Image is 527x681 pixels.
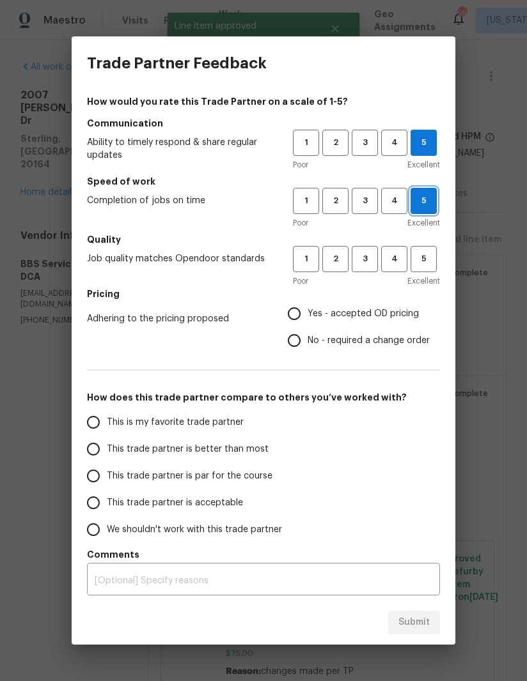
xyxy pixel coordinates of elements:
span: Excellent [407,158,440,171]
h5: How does this trade partner compare to others you’ve worked with? [87,391,440,404]
span: This trade partner is better than most [107,443,269,456]
button: 4 [381,246,407,272]
button: 3 [352,246,378,272]
span: 5 [412,252,436,266]
span: Excellent [407,275,440,287]
span: 2 [324,194,347,208]
span: No - required a change order [308,334,430,348]
span: Job quality matches Opendoor standards [87,252,272,265]
span: Excellent [407,217,440,229]
span: Poor [293,217,308,229]
button: 1 [293,130,319,156]
span: 1 [294,194,318,208]
button: 4 [381,188,407,214]
h5: Pricing [87,287,440,300]
button: 1 [293,246,319,272]
span: 2 [324,135,347,150]
h5: Comments [87,548,440,561]
button: 2 [322,246,349,272]
div: How does this trade partner compare to others you’ve worked with? [87,409,440,543]
button: 5 [411,188,437,214]
span: Adhering to the pricing proposed [87,312,267,325]
span: Completion of jobs on time [87,194,272,207]
span: Poor [293,275,308,287]
span: Ability to timely respond & share regular updates [87,136,272,162]
span: 3 [353,135,377,150]
span: 4 [382,252,406,266]
div: Pricing [288,300,440,354]
button: 3 [352,130,378,156]
button: 2 [322,188,349,214]
span: Yes - accepted OD pricing [308,307,419,321]
h5: Quality [87,233,440,246]
span: 5 [411,135,436,150]
span: Poor [293,158,308,171]
h3: Trade Partner Feedback [87,54,267,72]
span: This trade partner is par for the course [107,470,272,483]
span: This trade partner is acceptable [107,496,243,510]
button: 5 [411,246,437,272]
span: This is my favorite trade partner [107,416,244,429]
button: 4 [381,130,407,156]
span: 1 [294,252,318,266]
span: 1 [294,135,318,150]
button: 3 [352,188,378,214]
button: 1 [293,188,319,214]
h5: Communication [87,117,440,130]
span: 4 [382,194,406,208]
span: We shouldn't work with this trade partner [107,523,282,537]
button: 5 [411,130,437,156]
span: 5 [411,194,436,208]
button: 2 [322,130,349,156]
span: 4 [382,135,406,150]
h4: How would you rate this Trade Partner on a scale of 1-5? [87,95,440,108]
span: 3 [353,252,377,266]
span: 2 [324,252,347,266]
span: 3 [353,194,377,208]
h5: Speed of work [87,175,440,188]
